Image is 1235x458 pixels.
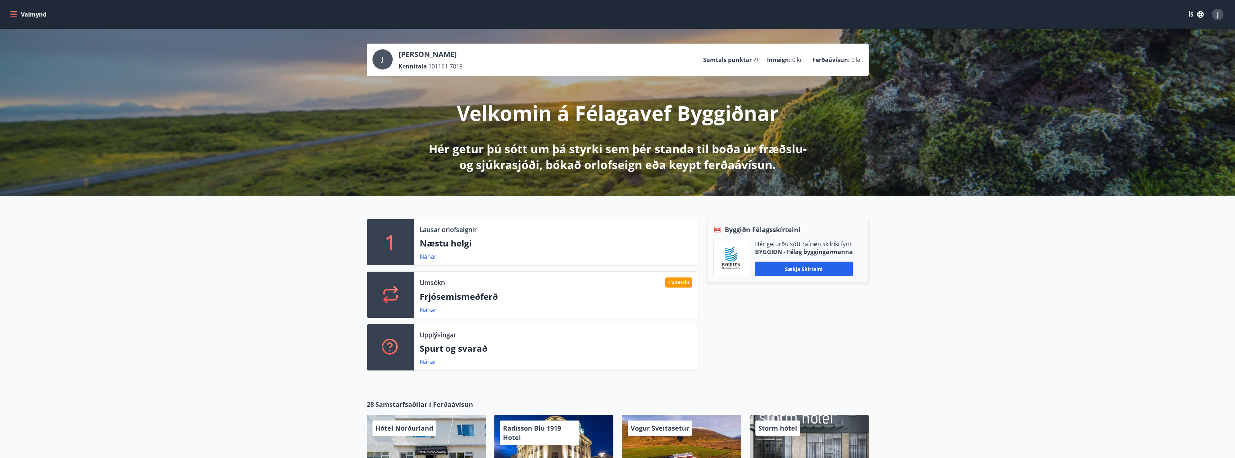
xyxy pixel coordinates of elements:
button: Sækja skírteini [755,262,853,276]
p: Spurt og svarað [420,342,692,355]
button: J [1209,6,1226,23]
p: Næstu helgi [420,237,692,249]
span: Hótel Norðurland [375,424,433,432]
span: Storm hótel [758,424,797,432]
img: BKlGVmlTW1Qrz68WFGMFQUcXHWdQd7yePWMkvn3i.png [719,246,744,270]
p: Upplýsingar [420,330,456,339]
p: Kennitala [398,62,427,70]
span: 0 kr. [792,56,804,64]
p: BYGGIÐN - Félag byggingarmanna [755,248,853,256]
p: Ferðaávísun : [812,56,850,64]
span: J [1217,10,1219,18]
p: Umsókn [420,278,445,287]
span: 101161-7819 [428,62,463,70]
span: Samstarfsaðilar í Ferðaávísun [375,400,473,409]
p: Frjósemismeðferð [420,290,692,303]
button: ÍS [1185,8,1208,21]
p: Inneign : [767,56,791,64]
span: -9 [753,56,758,64]
a: Nánar [420,253,437,261]
p: Hér getur þú sótt um þá styrki sem þér standa til boða úr fræðslu- og sjúkrasjóði, bókað orlofsei... [427,141,808,173]
p: Hér geturðu sótt rafræn skilríki fyrir [755,240,853,248]
a: Nánar [420,358,437,366]
p: Velkomin á Félagavef Byggiðnar [457,99,779,126]
span: Radisson Blu 1919 Hotel [503,424,561,442]
span: Byggiðn Félagsskírteini [725,225,800,234]
span: J [381,55,383,63]
button: menu [9,8,49,21]
span: 28 [367,400,374,409]
p: [PERSON_NAME] [398,49,463,59]
span: Vogur Sveitasetur [631,424,689,432]
p: Lausar orlofseignir [420,225,477,234]
p: Samtals punktar [703,56,752,64]
span: 0 kr. [851,56,863,64]
p: 1 [385,228,396,256]
div: Í vinnslu [665,277,692,288]
a: Nánar [420,306,437,314]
